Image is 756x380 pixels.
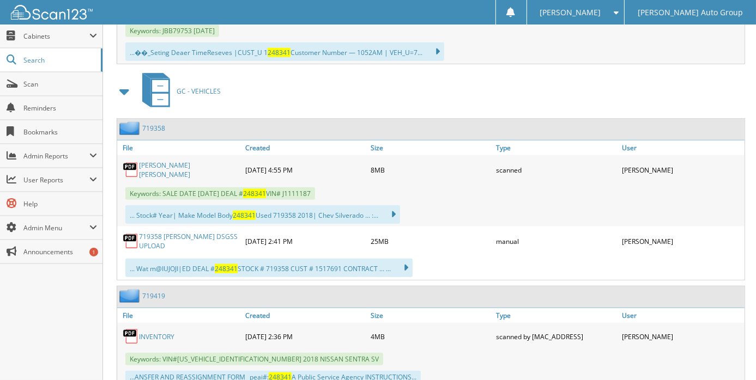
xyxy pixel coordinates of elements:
div: ... Stock# Year| Make Model Body Used 719358 2018| Chev Silverado ... :... [125,205,400,224]
a: GC - VEHICLES [136,70,221,113]
span: Admin Menu [23,223,89,232]
a: [PERSON_NAME] [PERSON_NAME] [139,161,240,179]
div: ... Wat m@IUJOJI|ED DEAL # STOCK # 719358 CUST # 1517691 CONTRACT ... ... [125,259,413,277]
a: File [117,308,243,323]
span: Announcements [23,247,97,256]
div: scanned by [MAC_ADDRESS] [494,326,619,347]
img: folder2.png [119,289,142,303]
span: Keywords: VIN#[US_VEHICLE_IDENTIFICATION_NUMBER] 2018 NISSAN SENTRA SV [125,353,383,365]
div: [DATE] 4:55 PM [243,158,368,182]
img: scan123-logo-white.svg [11,5,93,20]
div: 4MB [368,326,493,347]
span: 248341 [268,48,291,57]
div: 8MB [368,158,493,182]
div: [DATE] 2:41 PM [243,229,368,253]
div: [PERSON_NAME] [619,158,745,182]
span: Search [23,56,95,65]
span: 248341 [233,211,256,220]
span: [PERSON_NAME] [540,9,601,16]
span: 248341 [243,189,266,198]
span: [PERSON_NAME] Auto Group [638,9,743,16]
a: Size [368,140,493,155]
span: Help [23,199,97,209]
span: Admin Reports [23,151,89,161]
a: Type [494,140,619,155]
span: Cabinets [23,32,89,41]
div: [PERSON_NAME] [619,229,745,253]
a: INVENTORY [139,332,174,341]
img: PDF.png [123,328,139,345]
div: manual [494,229,619,253]
a: Created [243,140,368,155]
a: Type [494,308,619,323]
img: PDF.png [123,233,139,249]
span: GC - VEHICLES [177,87,221,96]
iframe: Chat Widget [701,328,756,380]
div: scanned [494,158,619,182]
a: Size [368,308,493,323]
a: 719358 [142,124,165,133]
img: PDF.png [123,162,139,178]
a: 719358 [PERSON_NAME] DSGSS UPLOAD [139,232,240,250]
a: 719419 [142,291,165,301]
div: 25MB [368,229,493,253]
span: Scan [23,79,97,89]
div: [PERSON_NAME] [619,326,745,347]
span: Keywords: JBB79753 [DATE] [125,24,219,37]
img: folder2.png [119,121,142,135]
a: User [619,140,745,155]
span: Reminders [23,103,97,113]
a: Created [243,308,368,323]
span: 248341 [215,264,238,273]
span: Keywords: SALE DATE [DATE] DEAL # VIN# J1111187 [125,187,315,200]
span: User Reports [23,175,89,185]
a: File [117,140,243,155]
div: ...��_Seting Deaer TimeReseves |CUST_U 1 Customer Number — 1052AM | VEH_U=7... [125,42,444,61]
span: Bookmarks [23,127,97,137]
a: User [619,308,745,323]
div: [DATE] 2:36 PM [243,326,368,347]
div: 1 [89,248,98,256]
